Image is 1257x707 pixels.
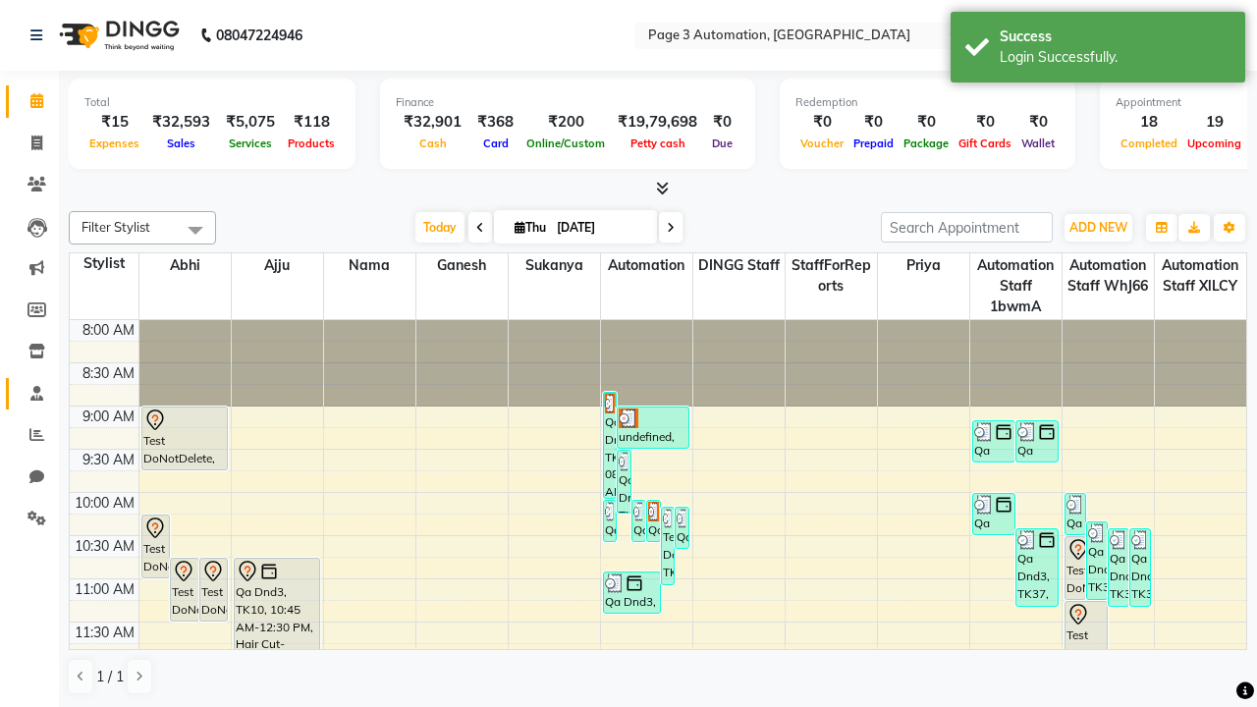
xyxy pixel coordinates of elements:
span: DINGG Staff [693,253,785,278]
div: ₹0 [954,111,1016,134]
div: ₹0 [899,111,954,134]
div: Qa Dnd3, TK38, 10:55 AM-11:25 AM, Hair cut Below 12 years (Boy) [604,572,660,613]
span: Cash [414,136,452,150]
input: Search Appointment [881,212,1053,243]
div: Qa Dnd3, TK34, 10:20 AM-11:15 AM, Special Hair Wash- Men [1087,522,1107,599]
div: Login Successfully. [1000,47,1230,68]
div: Redemption [795,94,1060,111]
span: Petty cash [626,136,690,150]
div: Qa Dnd3, TK30, 10:05 AM-10:35 AM, Hair cut Below 12 years (Boy) [632,501,645,541]
span: Automation Staff xlLCY [1155,253,1247,299]
div: ₹118 [283,111,340,134]
div: ₹15 [84,111,144,134]
button: ADD NEW [1065,214,1132,242]
span: StaffForReports [786,253,877,299]
div: 8:30 AM [79,363,138,384]
div: 11:30 AM [71,623,138,643]
span: Automation Staff 1bwmA [970,253,1062,319]
div: Stylist [70,253,138,274]
div: ₹5,075 [218,111,283,134]
span: Sales [162,136,200,150]
div: Qa Dnd3, TK37, 10:25 AM-11:20 AM, Special Hair Wash- Men [1016,529,1058,606]
div: undefined, TK21, 09:00 AM-09:30 AM, Hair cut Below 12 years (Boy) [618,408,688,448]
span: Upcoming [1182,136,1246,150]
div: Finance [396,94,739,111]
span: Automation Staff WhJ66 [1063,253,1154,299]
div: Qa Dnd3, TK35, 10:25 AM-11:20 AM, Special Hair Wash- Men [1109,529,1128,606]
span: Prepaid [848,136,899,150]
div: Qa Dnd3, TK28, 10:05 AM-10:35 AM, Hair cut Below 12 years (Boy) [647,501,660,541]
span: Online/Custom [521,136,610,150]
div: ₹32,901 [396,111,469,134]
span: Nama [324,253,415,278]
div: ₹200 [521,111,610,134]
span: Gift Cards [954,136,1016,150]
div: ₹368 [469,111,521,134]
span: Services [224,136,277,150]
span: Ganesh [416,253,508,278]
div: ₹0 [795,111,848,134]
b: 08047224946 [216,8,302,63]
div: Qa Dnd3, TK29, 10:05 AM-10:35 AM, Hair cut Below 12 years (Boy) [604,501,617,541]
span: Products [283,136,340,150]
div: Test DoNotDelete, TK04, 10:45 AM-11:30 AM, Hair Cut-Men [171,559,198,621]
span: Card [478,136,514,150]
div: 8:00 AM [79,320,138,341]
div: Test DoNotDelete, TK11, 10:15 AM-11:00 AM, Hair Cut-Men [142,516,170,577]
span: Completed [1116,136,1182,150]
div: 9:30 AM [79,450,138,470]
div: 10:00 AM [71,493,138,514]
div: Qa Dnd3, TK26, 10:00 AM-10:30 AM, Hair cut Below 12 years (Boy) [1066,494,1085,534]
div: ₹0 [1016,111,1060,134]
div: ₹0 [705,111,739,134]
span: Expenses [84,136,144,150]
div: Test DoNotDelete, TK33, 10:10 AM-11:05 AM, Special Hair Wash- Men [662,508,675,584]
div: Test DoNotDelete, TK20, 10:30 AM-11:15 AM, Hair Cut-Men [1066,537,1085,599]
div: Test DoNotDelete, TK16, 10:45 AM-11:30 AM, Hair Cut-Men [200,559,228,621]
span: Sukanya [509,253,600,278]
div: Success [1000,27,1230,47]
input: 2025-10-02 [551,213,649,243]
span: Automation [601,253,692,278]
div: 19 [1182,111,1246,134]
div: Total [84,94,340,111]
span: ADD NEW [1069,220,1127,235]
div: Qa Dnd3, TK23, 09:10 AM-09:40 AM, Hair cut Below 12 years (Boy) [973,421,1014,462]
div: Qa Dnd3, TK22, 08:50 AM-10:05 AM, Hair Cut By Expert-Men,Hair Cut-Men [604,393,617,498]
div: ₹0 [848,111,899,134]
span: 1 / 1 [96,667,124,687]
span: Filter Stylist [82,219,150,235]
div: 11:00 AM [71,579,138,600]
span: Due [707,136,738,150]
div: ₹32,593 [144,111,218,134]
div: Qa Dnd3, TK25, 09:30 AM-10:15 AM, Hair Cut-Men [618,451,630,513]
span: Voucher [795,136,848,150]
span: Package [899,136,954,150]
div: Qa Dnd3, TK31, 10:10 AM-10:40 AM, Hair cut Below 12 years (Boy) [676,508,688,548]
span: Priya [878,253,969,278]
span: Abhi [139,253,231,278]
span: Wallet [1016,136,1060,150]
span: Today [415,212,465,243]
div: ₹19,79,698 [610,111,705,134]
div: Qa Dnd3, TK24, 09:10 AM-09:40 AM, Hair Cut By Expert-Men [1016,421,1058,462]
img: logo [50,8,185,63]
div: Test DoNotDelete, TK14, 09:00 AM-09:45 AM, Hair Cut-Men [142,408,228,469]
div: Qa Dnd3, TK36, 10:25 AM-11:20 AM, Special Hair Wash- Men [1130,529,1150,606]
div: 9:00 AM [79,407,138,427]
div: 10:30 AM [71,536,138,557]
div: 18 [1116,111,1182,134]
div: Qa Dnd3, TK10, 10:45 AM-12:30 PM, Hair Cut-Men,Hair Cut-Women [235,559,320,707]
span: Thu [510,220,551,235]
span: Ajju [232,253,323,278]
div: Test DoNotDelete, TK20, 11:15 AM-12:15 PM, Hair Cut-Women [1066,602,1107,685]
div: Qa Dnd3, TK27, 10:00 AM-10:30 AM, Hair cut Below 12 years (Boy) [973,494,1014,534]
